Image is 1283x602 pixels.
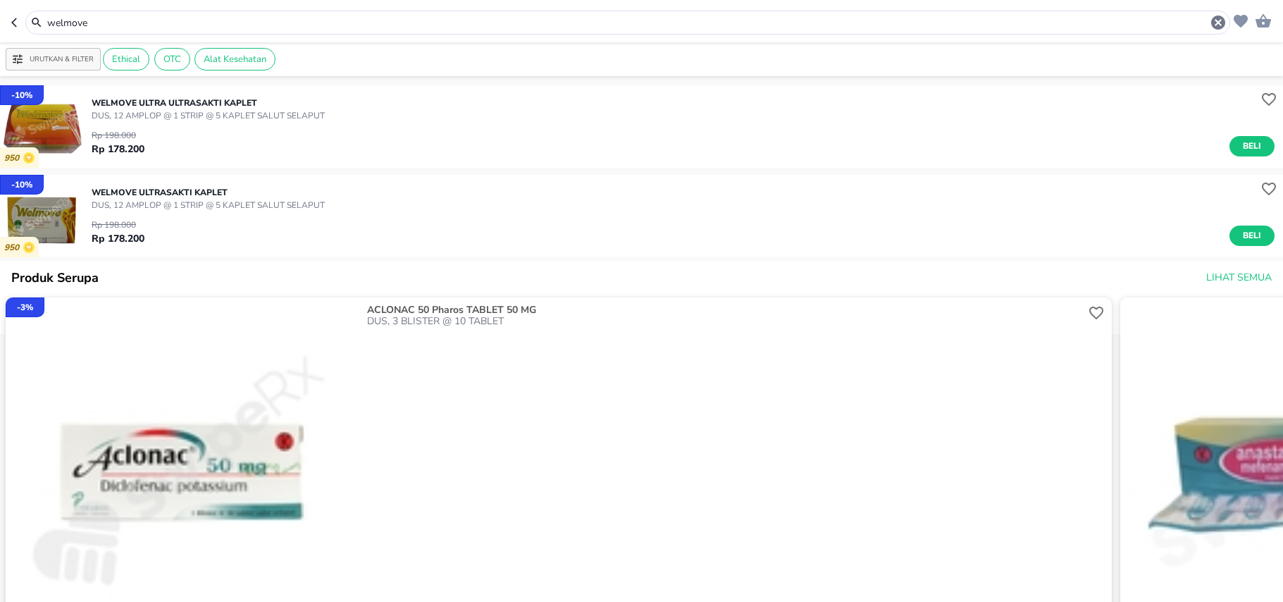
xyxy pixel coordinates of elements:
div: Ethical [103,48,149,70]
p: - 3 % [17,301,33,314]
p: - 10 % [11,89,32,102]
span: Alat Kesehatan [195,53,275,66]
p: DUS, 3 BLISTER @ 10 TABLET [367,316,1086,327]
button: Beli [1229,226,1275,246]
div: OTC [154,48,190,70]
p: DUS, 12 AMPLOP @ 1 STRIP @ 5 KAPLET SALUT SELAPUT [92,109,325,122]
p: Rp 178.200 [92,231,144,246]
button: Urutkan & Filter [6,48,101,70]
span: Lihat Semua [1206,269,1272,287]
span: OTC [155,53,190,66]
p: ACLONAC 50 Pharos TABLET 50 MG [367,305,1083,316]
p: 950 [4,242,23,253]
button: Beli [1229,136,1275,156]
p: 950 [4,153,23,164]
div: Alat Kesehatan [194,48,275,70]
p: Urutkan & Filter [30,54,94,65]
button: Lihat Semua [1201,265,1275,291]
span: Beli [1240,228,1264,243]
span: Ethical [104,53,149,66]
input: Cari 4000+ produk di sini [46,16,1210,30]
p: Rp 198.000 [92,129,144,142]
span: Beli [1240,139,1264,154]
p: - 10 % [11,178,32,191]
p: DUS, 12 AMPLOP @ 1 STRIP @ 5 KAPLET SALUT SELAPUT [92,199,325,211]
p: Rp 198.000 [92,219,144,231]
p: Rp 178.200 [92,142,144,156]
p: WELMOVE Ultrasakti KAPLET [92,186,325,199]
p: WELMOVE ULTRA Ultrasakti KAPLET [92,97,325,109]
